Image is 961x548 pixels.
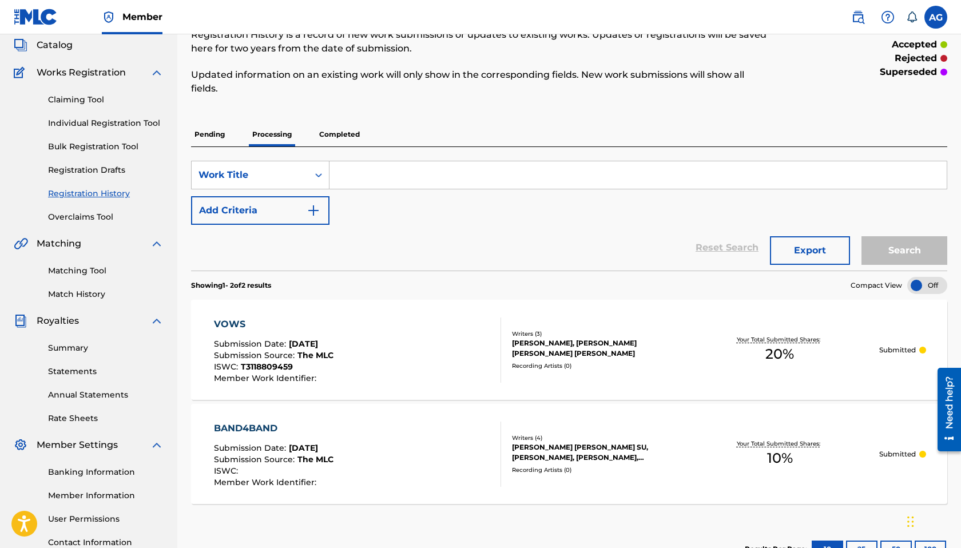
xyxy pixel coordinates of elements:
[214,422,333,435] div: BAND4BAND
[512,362,681,370] div: Recording Artists ( 0 )
[48,164,164,176] a: Registration Drafts
[48,94,164,106] a: Claiming Tool
[906,11,918,23] div: Notifications
[48,389,164,401] a: Annual Statements
[876,6,899,29] div: Help
[316,122,363,146] p: Completed
[150,438,164,452] img: expand
[214,443,289,453] span: Submission Date :
[770,236,850,265] button: Export
[767,448,793,468] span: 10 %
[150,66,164,80] img: expand
[14,9,58,25] img: MLC Logo
[907,505,914,539] div: Drag
[14,314,27,328] img: Royalties
[48,211,164,223] a: Overclaims Tool
[214,373,319,383] span: Member Work Identifier :
[297,454,333,464] span: The MLC
[214,317,333,331] div: VOWS
[48,188,164,200] a: Registration History
[14,438,27,452] img: Member Settings
[48,265,164,277] a: Matching Tool
[289,339,318,349] span: [DATE]
[289,443,318,453] span: [DATE]
[150,237,164,251] img: expand
[879,449,916,459] p: Submitted
[214,362,241,372] span: ISWC :
[191,404,947,504] a: BAND4BANDSubmission Date:[DATE]Submission Source:The MLCISWC:Member Work Identifier:Writers (4)[P...
[892,38,937,51] p: accepted
[37,66,126,80] span: Works Registration
[214,339,289,349] span: Submission Date :
[307,204,320,217] img: 9d2ae6d4665cec9f34b9.svg
[14,38,73,52] a: CatalogCatalog
[14,66,29,80] img: Works Registration
[48,366,164,378] a: Statements
[879,345,916,355] p: Submitted
[847,6,869,29] a: Public Search
[14,237,28,251] img: Matching
[512,329,681,338] div: Writers ( 3 )
[37,237,81,251] span: Matching
[512,434,681,442] div: Writers ( 4 )
[191,68,773,96] p: Updated information on an existing work will only show in the corresponding fields. New work subm...
[851,10,865,24] img: search
[904,493,961,548] iframe: Chat Widget
[191,28,773,55] p: Registration History is a record of new work submissions or updates to existing works. Updates or...
[48,466,164,478] a: Banking Information
[48,141,164,153] a: Bulk Registration Tool
[48,288,164,300] a: Match History
[191,196,329,225] button: Add Criteria
[880,65,937,79] p: superseded
[249,122,295,146] p: Processing
[150,314,164,328] img: expand
[48,490,164,502] a: Member Information
[929,363,961,457] iframe: Resource Center
[37,314,79,328] span: Royalties
[102,10,116,24] img: Top Rightsholder
[924,6,947,29] div: User Menu
[737,335,823,344] p: Your Total Submitted Shares:
[37,38,73,52] span: Catalog
[512,442,681,463] div: [PERSON_NAME] [PERSON_NAME] SU, [PERSON_NAME], [PERSON_NAME], [PERSON_NAME]
[241,362,293,372] span: T3118809459
[765,344,794,364] span: 20 %
[214,454,297,464] span: Submission Source :
[14,38,27,52] img: Catalog
[895,51,937,65] p: rejected
[881,10,895,24] img: help
[214,477,319,487] span: Member Work Identifier :
[297,350,333,360] span: The MLC
[191,161,947,271] form: Search Form
[512,338,681,359] div: [PERSON_NAME], [PERSON_NAME] [PERSON_NAME] [PERSON_NAME]
[122,10,162,23] span: Member
[191,280,271,291] p: Showing 1 - 2 of 2 results
[214,466,241,476] span: ISWC :
[191,122,228,146] p: Pending
[198,168,301,182] div: Work Title
[48,117,164,129] a: Individual Registration Tool
[737,439,823,448] p: Your Total Submitted Shares:
[37,438,118,452] span: Member Settings
[48,513,164,525] a: User Permissions
[851,280,902,291] span: Compact View
[191,300,947,400] a: VOWSSubmission Date:[DATE]Submission Source:The MLCISWC:T3118809459Member Work Identifier:Writers...
[48,412,164,424] a: Rate Sheets
[512,466,681,474] div: Recording Artists ( 0 )
[48,342,164,354] a: Summary
[214,350,297,360] span: Submission Source :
